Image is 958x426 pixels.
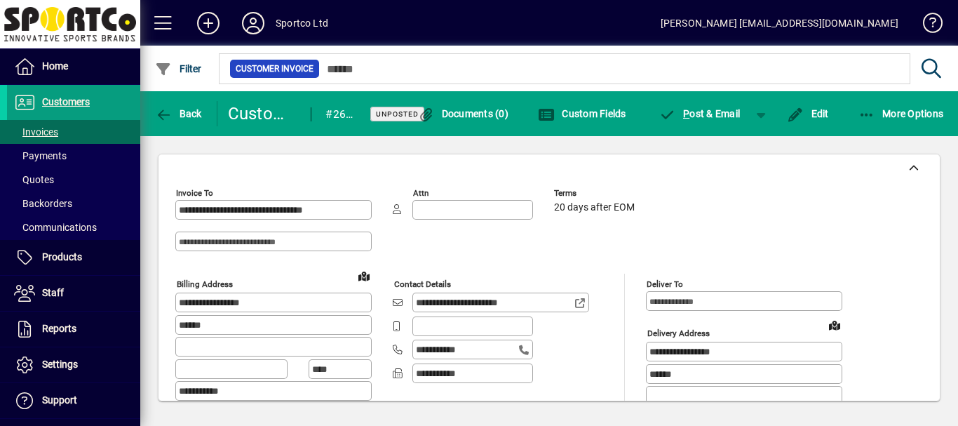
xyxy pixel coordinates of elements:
[176,188,213,198] mat-label: Invoice To
[155,63,202,74] span: Filter
[647,279,683,289] mat-label: Deliver To
[858,108,944,119] span: More Options
[236,62,313,76] span: Customer Invoice
[554,202,635,213] span: 20 days after EOM
[42,60,68,72] span: Home
[7,312,140,347] a: Reports
[376,109,419,119] span: Unposted
[325,103,353,126] div: #266637
[231,11,276,36] button: Profile
[659,108,741,119] span: ost & Email
[151,56,205,81] button: Filter
[42,287,64,298] span: Staff
[783,101,832,126] button: Edit
[42,359,78,370] span: Settings
[787,108,829,119] span: Edit
[652,101,748,126] button: Post & Email
[661,12,898,34] div: [PERSON_NAME] [EMAIL_ADDRESS][DOMAIN_NAME]
[912,3,940,48] a: Knowledge Base
[42,251,82,262] span: Products
[14,174,54,185] span: Quotes
[7,347,140,382] a: Settings
[140,101,217,126] app-page-header-button: Back
[7,215,140,239] a: Communications
[534,101,630,126] button: Custom Fields
[538,108,626,119] span: Custom Fields
[7,276,140,311] a: Staff
[155,108,202,119] span: Back
[855,101,947,126] button: More Options
[683,108,689,119] span: P
[14,198,72,209] span: Backorders
[7,240,140,275] a: Products
[7,120,140,144] a: Invoices
[7,168,140,192] a: Quotes
[7,49,140,84] a: Home
[14,150,67,161] span: Payments
[417,108,508,119] span: Documents (0)
[186,11,231,36] button: Add
[228,102,297,125] div: Customer Invoice
[413,188,429,198] mat-label: Attn
[276,12,328,34] div: Sportco Ltd
[353,265,375,287] a: View on map
[7,144,140,168] a: Payments
[14,222,97,233] span: Communications
[414,101,512,126] button: Documents (0)
[823,314,846,336] a: View on map
[7,383,140,418] a: Support
[42,394,77,406] span: Support
[7,192,140,215] a: Backorders
[42,96,90,107] span: Customers
[554,189,638,198] span: Terms
[42,323,76,334] span: Reports
[14,126,58,138] span: Invoices
[151,101,205,126] button: Back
